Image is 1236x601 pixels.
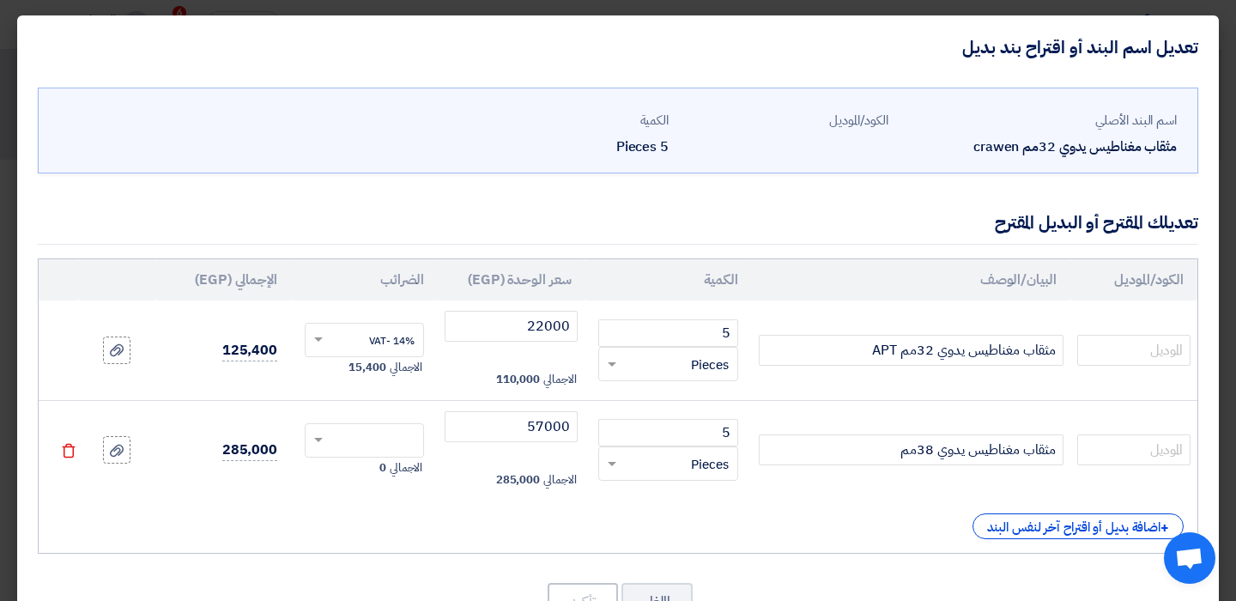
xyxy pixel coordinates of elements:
[759,335,1063,366] input: Add Item Description
[390,359,422,376] span: الاجمالي
[972,513,1184,539] div: اضافة بديل أو اقتراح آخر لنفس البند
[379,459,386,477] span: 0
[995,209,1198,235] div: تعديلك المقترح أو البديل المقترح
[543,471,576,489] span: الاجمالي
[691,355,729,375] span: Pieces
[438,259,585,300] th: سعر الوحدة (EGP)
[962,36,1198,58] h4: تعديل اسم البند أو اقتراح بند بديل
[390,459,422,477] span: الاجمالي
[682,111,888,131] div: الكود/الموديل
[496,371,540,388] span: 110,000
[585,259,751,300] th: الكمية
[222,440,277,461] span: 285,000
[445,411,578,442] input: أدخل سعر الوحدة
[759,434,1063,465] input: Add Item Description
[902,111,1177,131] div: اسم البند الأصلي
[463,137,669,157] div: 5 Pieces
[348,359,385,376] span: 15,400
[463,111,669,131] div: الكمية
[291,259,438,300] th: الضرائب
[902,137,1177,157] div: مثقاب مغناطيس يدوي 32مم crawen
[1160,518,1169,538] span: +
[1070,259,1197,300] th: الكود/الموديل
[691,455,729,475] span: Pieces
[222,340,277,361] span: 125,400
[598,319,737,347] input: RFQ_STEP1.ITEMS.2.AMOUNT_TITLE
[1164,532,1215,584] a: Open chat
[305,423,424,458] ng-select: VAT
[445,311,578,342] input: أدخل سعر الوحدة
[543,371,576,388] span: الاجمالي
[156,259,291,300] th: الإجمالي (EGP)
[598,419,737,446] input: RFQ_STEP1.ITEMS.2.AMOUNT_TITLE
[1077,335,1191,366] input: الموديل
[305,323,424,357] ng-select: VAT
[496,471,540,489] span: 285,000
[752,259,1070,300] th: البيان/الوصف
[1077,434,1191,465] input: الموديل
